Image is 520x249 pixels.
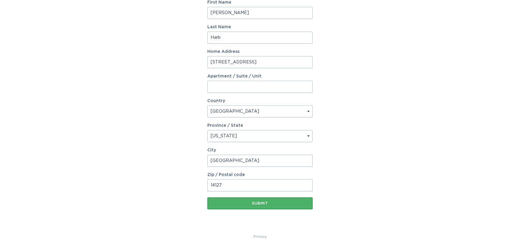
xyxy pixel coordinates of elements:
[207,123,243,128] label: Province / State
[207,197,313,209] button: Submit
[207,148,313,152] label: City
[253,233,267,240] a: Privacy Policy & Terms of Use
[207,74,313,78] label: Apartment / Suite / Unit
[207,0,313,5] label: First Name
[210,202,310,205] div: Submit
[207,99,225,103] label: Country
[207,50,313,54] label: Home Address
[207,173,313,177] label: Zip / Postal code
[207,25,313,29] label: Last Name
